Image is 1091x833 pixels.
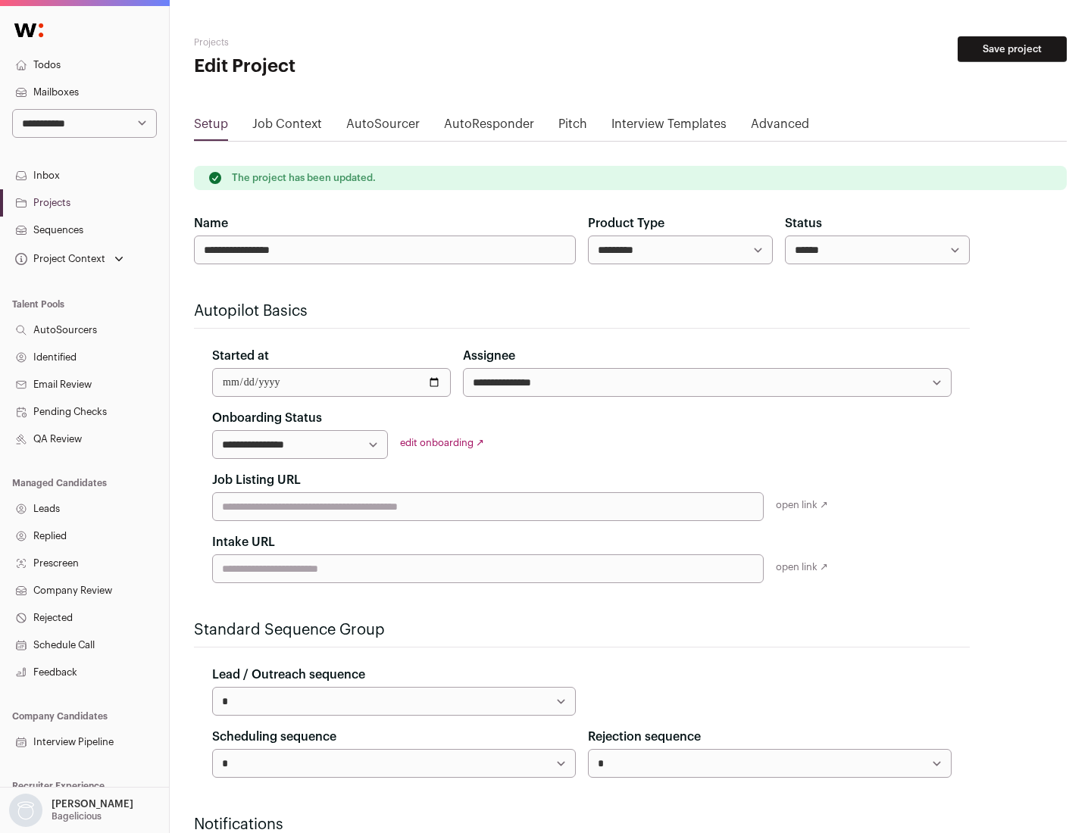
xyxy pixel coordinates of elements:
label: Name [194,214,228,232]
label: Rejection sequence [588,728,701,746]
label: Product Type [588,214,664,232]
label: Lead / Outreach sequence [212,666,365,684]
label: Scheduling sequence [212,728,336,746]
label: Intake URL [212,533,275,551]
a: Job Context [252,115,322,139]
h1: Edit Project [194,55,485,79]
a: AutoResponder [444,115,534,139]
a: Interview Templates [611,115,727,139]
a: Advanced [751,115,809,139]
button: Open dropdown [6,794,136,827]
div: Project Context [12,253,105,265]
h2: Autopilot Basics [194,301,970,322]
p: [PERSON_NAME] [52,798,133,810]
a: edit onboarding ↗ [400,438,484,448]
a: Setup [194,115,228,139]
a: AutoSourcer [346,115,420,139]
label: Assignee [463,347,515,365]
button: Save project [958,36,1067,62]
a: Pitch [558,115,587,139]
p: The project has been updated. [232,172,376,184]
label: Started at [212,347,269,365]
p: Bagelicious [52,810,102,822]
label: Status [785,214,822,232]
label: Onboarding Status [212,409,322,427]
label: Job Listing URL [212,471,301,489]
img: Wellfound [6,15,52,45]
h2: Standard Sequence Group [194,619,970,641]
button: Open dropdown [12,248,127,270]
h2: Projects [194,36,485,48]
img: nopic.png [9,794,42,827]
